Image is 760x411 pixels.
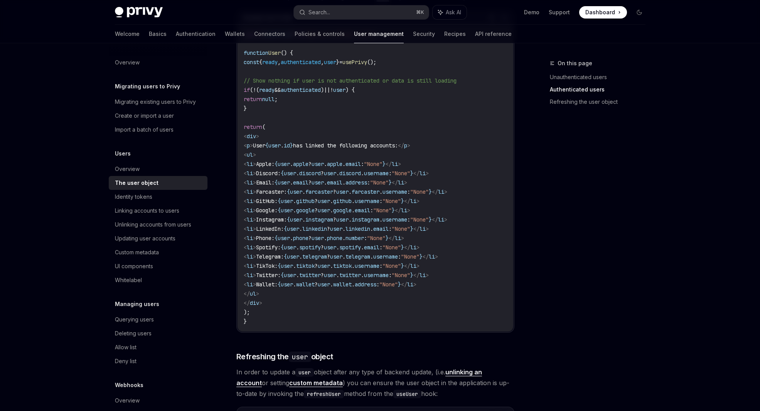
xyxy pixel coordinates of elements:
[293,207,296,214] span: .
[109,123,207,137] a: Import a batch of users
[302,225,327,232] span: linkedin
[109,56,207,69] a: Overview
[262,96,275,103] span: null
[330,207,333,214] span: .
[315,198,318,205] span: ?
[550,83,652,96] a: Authenticated users
[253,207,256,214] span: >
[342,161,345,167] span: .
[244,49,268,56] span: function
[115,357,136,366] div: Deny list
[407,207,410,214] span: >
[287,188,290,195] span: {
[109,245,207,259] a: Custom metadata
[290,179,293,186] span: .
[244,105,247,112] span: }
[352,207,355,214] span: .
[290,216,302,223] span: user
[247,198,253,205] span: li
[109,394,207,408] a: Overview
[247,133,256,140] span: div
[290,188,302,195] span: user
[395,207,401,214] span: </
[247,161,253,167] span: li
[115,125,174,134] div: Import a batch of users
[109,218,207,232] a: Unlinking accounts from users
[401,198,404,205] span: }
[244,207,247,214] span: <
[247,225,253,232] span: li
[336,170,339,177] span: .
[299,170,321,177] span: discord
[289,379,343,387] a: custom metadata
[367,235,386,242] span: "None"
[370,225,373,232] span: .
[444,216,447,223] span: >
[115,262,153,271] div: UI components
[433,5,467,19] button: Ask AI
[312,235,324,242] span: user
[287,216,290,223] span: {
[281,142,284,149] span: .
[302,188,305,195] span: .
[438,216,444,223] span: li
[293,142,398,149] span: has linked the following accounts:
[361,161,364,167] span: :
[296,207,315,214] span: google
[256,188,287,195] span: Farcaster:
[429,188,432,195] span: }
[308,161,312,167] span: ?
[259,86,275,93] span: ready
[342,235,345,242] span: .
[244,216,247,223] span: <
[392,225,410,232] span: "None"
[342,59,367,66] span: usePrivy
[299,225,302,232] span: .
[109,109,207,123] a: Create or import a user
[446,8,461,16] span: Ask AI
[416,9,424,15] span: ⌘ K
[284,170,296,177] span: user
[410,225,413,232] span: }
[386,161,392,167] span: </
[278,161,290,167] span: user
[250,86,253,93] span: (
[407,188,410,195] span: :
[293,198,296,205] span: .
[293,179,308,186] span: email
[321,59,324,66] span: ,
[429,216,432,223] span: }
[281,170,284,177] span: {
[333,188,336,195] span: ?
[281,49,293,56] span: () {
[275,179,278,186] span: {
[312,161,324,167] span: user
[109,313,207,326] a: Querying users
[407,216,410,223] span: :
[256,235,275,242] span: Phone:
[115,192,152,201] div: Identity tokens
[247,142,250,149] span: p
[392,170,410,177] span: "None"
[345,161,361,167] span: email
[386,235,389,242] span: }
[383,216,407,223] span: username
[426,170,429,177] span: >
[324,170,336,177] span: user
[416,198,420,205] span: >
[275,235,278,242] span: {
[253,235,256,242] span: >
[109,326,207,340] a: Deleting users
[109,232,207,245] a: Updating user accounts
[420,225,426,232] span: li
[115,220,191,229] div: Unlinking accounts from users
[404,198,410,205] span: </
[281,86,321,93] span: authenticated
[579,6,627,19] a: Dashboard
[370,207,373,214] span: :
[296,170,299,177] span: .
[345,86,355,93] span: ) {
[305,216,333,223] span: instagram
[256,161,275,167] span: Apple:
[244,225,247,232] span: <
